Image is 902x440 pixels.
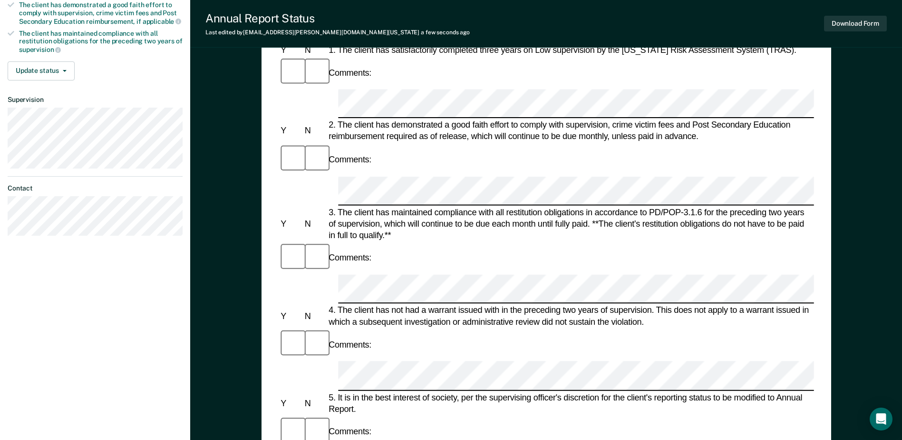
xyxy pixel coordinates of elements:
div: Comments: [327,154,373,165]
div: Comments: [327,426,373,437]
dt: Supervision [8,96,183,104]
div: Comments: [327,67,373,79]
div: Annual Report Status [205,11,470,25]
div: Y [279,310,302,322]
div: N [302,397,326,409]
div: 3. The client has maintained compliance with all restitution obligations in accordance to PD/POP-... [327,206,814,241]
div: Y [279,44,302,56]
span: a few seconds ago [421,29,470,36]
div: N [302,44,326,56]
div: N [302,125,326,137]
div: Last edited by [EMAIL_ADDRESS][PERSON_NAME][DOMAIN_NAME][US_STATE] [205,29,470,36]
span: applicable [143,18,181,25]
div: 5. It is in the best interest of society, per the supervising officer's discretion for the client... [327,391,814,414]
span: supervision [19,46,61,53]
div: Y [279,218,302,230]
dt: Contact [8,184,183,192]
div: 4. The client has not had a warrant issued with in the preceding two years of supervision. This d... [327,305,814,328]
div: Y [279,397,302,409]
div: Comments: [327,252,373,263]
div: Y [279,125,302,137]
div: N [302,310,326,322]
div: N [302,218,326,230]
div: 1. The client has satisfactorily completed three years on Low supervision by the [US_STATE] Risk ... [327,44,814,56]
div: The client has maintained compliance with all restitution obligations for the preceding two years of [19,30,183,54]
div: The client has demonstrated a good faith effort to comply with supervision, crime victim fees and... [19,1,183,25]
div: 2. The client has demonstrated a good faith effort to comply with supervision, crime victim fees ... [327,120,814,142]
button: Update status [8,61,75,80]
button: Download Form [824,16,887,31]
div: Open Intercom Messenger [870,408,892,430]
div: Comments: [327,339,373,350]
